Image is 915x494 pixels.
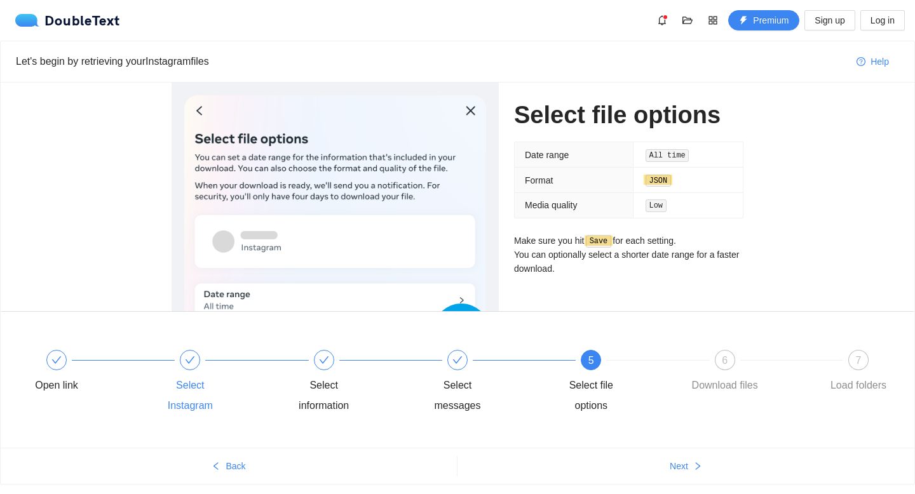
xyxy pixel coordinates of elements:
[653,15,672,25] span: bell
[692,375,758,396] div: Download files
[452,355,463,365] span: check
[226,459,245,473] span: Back
[16,53,846,69] div: Let's begin by retrieving your Instagram files
[670,459,688,473] span: Next
[319,355,329,365] span: check
[153,350,287,416] div: Select Instagram
[739,16,748,26] span: thunderbolt
[287,350,421,416] div: Select information
[871,55,889,69] span: Help
[646,199,667,212] code: Low
[15,14,120,27] a: logoDoubleText
[20,350,153,396] div: Open link
[525,150,569,160] span: Date range
[586,235,611,248] code: Save
[35,375,78,396] div: Open link
[830,375,886,396] div: Load folders
[51,355,62,365] span: check
[646,175,671,187] code: JSON
[860,10,905,30] button: Log in
[525,200,578,210] span: Media quality
[722,355,728,366] span: 6
[822,350,895,396] div: 7Load folders
[677,10,698,30] button: folder-open
[185,355,195,365] span: check
[871,13,895,27] span: Log in
[753,13,789,27] span: Premium
[1,456,457,476] button: leftBack
[693,462,702,472] span: right
[15,14,120,27] div: DoubleText
[804,10,855,30] button: Sign up
[457,456,914,476] button: Nextright
[514,100,743,130] h1: Select file options
[815,13,844,27] span: Sign up
[728,10,799,30] button: thunderboltPremium
[525,175,553,185] span: Format
[153,375,227,416] div: Select Instagram
[703,10,723,30] button: appstore
[856,355,862,366] span: 7
[15,14,44,27] img: logo
[421,375,494,416] div: Select messages
[846,51,899,72] button: question-circleHelp
[212,462,220,472] span: left
[688,350,822,396] div: 6Download files
[646,149,689,162] code: All time
[652,10,672,30] button: bell
[857,57,865,67] span: question-circle
[678,15,697,25] span: folder-open
[588,355,594,366] span: 5
[703,15,722,25] span: appstore
[554,350,688,416] div: 5Select file options
[514,234,743,276] p: Make sure you hit for each setting. You can optionally select a shorter date range for a faster d...
[554,375,628,416] div: Select file options
[421,350,554,416] div: Select messages
[287,375,361,416] div: Select information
